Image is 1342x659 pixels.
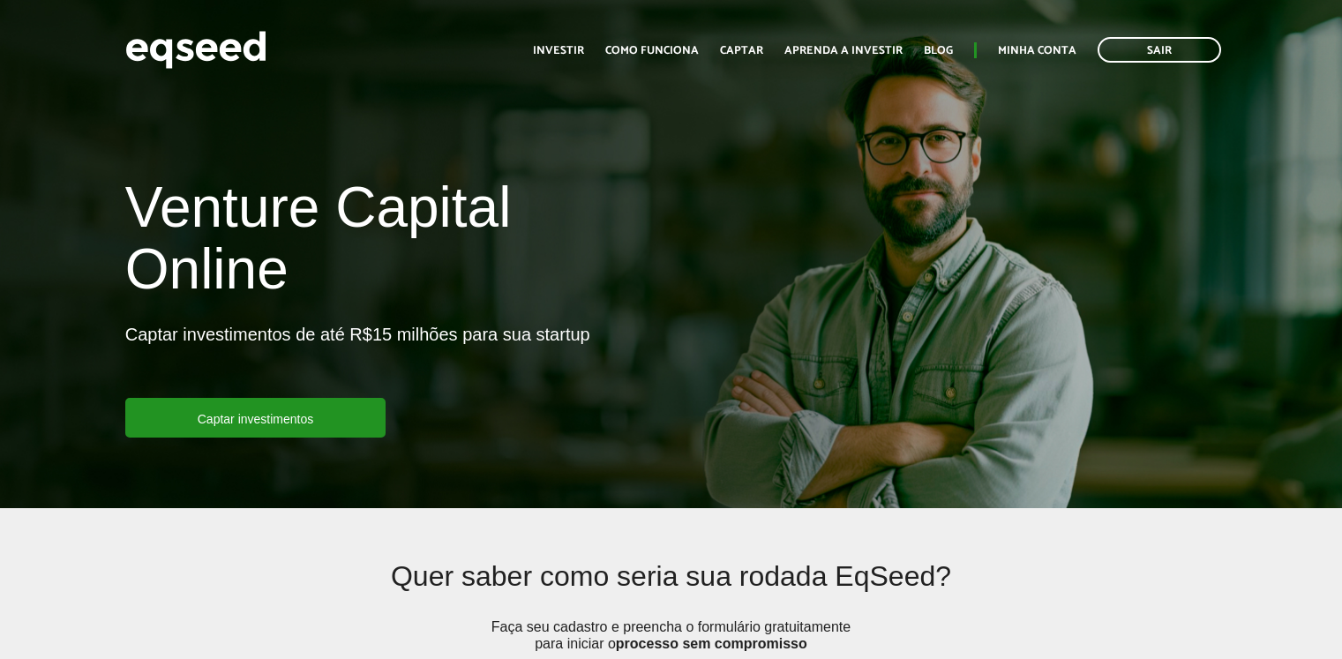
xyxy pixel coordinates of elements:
a: Minha conta [998,45,1076,56]
a: Blog [924,45,953,56]
strong: processo sem compromisso [616,636,807,651]
h1: Venture Capital Online [125,176,658,310]
a: Captar [720,45,763,56]
a: Captar investimentos [125,398,386,438]
a: Aprenda a investir [784,45,903,56]
p: Captar investimentos de até R$15 milhões para sua startup [125,324,590,398]
a: Como funciona [605,45,699,56]
img: EqSeed [125,26,266,73]
a: Investir [533,45,584,56]
h2: Quer saber como seria sua rodada EqSeed? [237,561,1106,618]
a: Sair [1098,37,1221,63]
